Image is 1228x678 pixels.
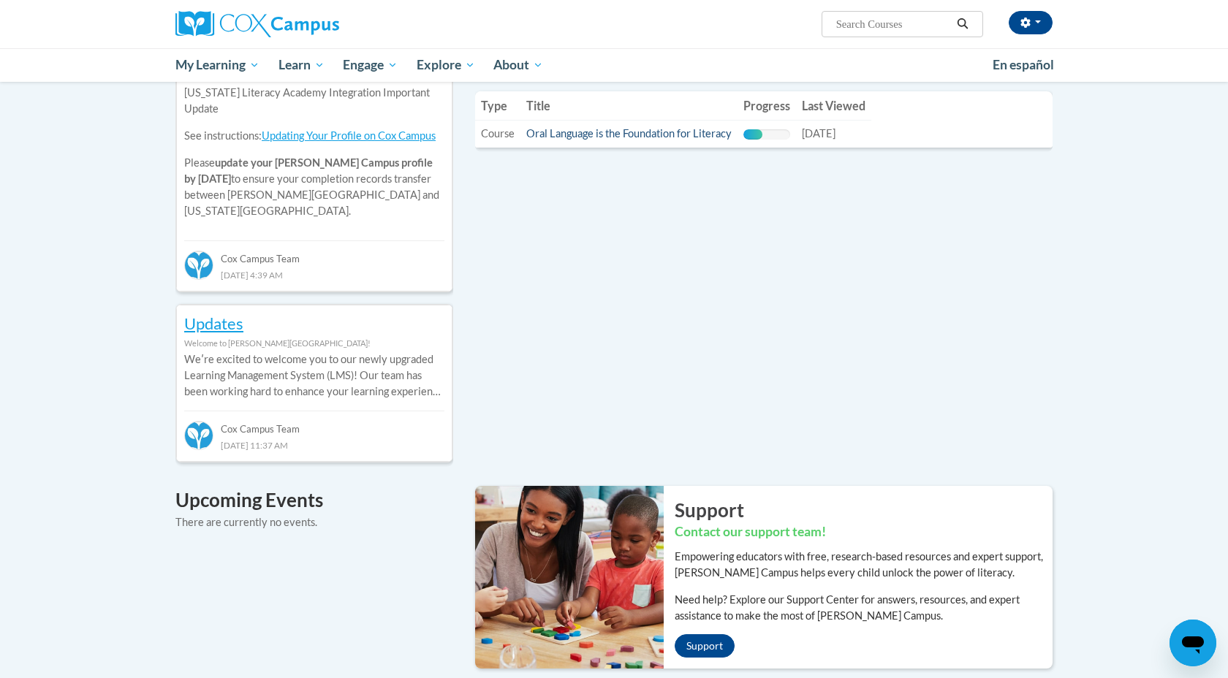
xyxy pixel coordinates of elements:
a: En español [983,50,1064,80]
span: Learn [278,56,325,74]
th: Last Viewed [796,91,871,121]
div: Cox Campus Team [184,240,444,267]
span: Engage [343,56,398,74]
span: About [493,56,543,74]
b: update your [PERSON_NAME] Campus profile by [DATE] [184,156,433,185]
img: Cox Campus Team [184,251,213,280]
a: Updates [184,313,243,333]
button: Account Settings [1009,11,1053,34]
a: Updating Your Profile on Cox Campus [262,129,436,142]
th: Progress [738,91,796,121]
a: My Learning [166,48,269,82]
iframe: Button to launch messaging window [1170,620,1216,666]
span: Course [481,127,515,140]
h2: Support [675,497,1053,523]
img: Cox Campus [175,11,339,37]
div: Main menu [153,48,1074,82]
p: Need help? Explore our Support Center for answers, resources, and expert assistance to make the m... [675,592,1053,624]
a: About [485,48,553,82]
a: Support [675,634,735,658]
span: My Learning [175,56,259,74]
span: There are currently no events. [175,516,317,528]
button: Search [952,15,974,33]
input: Search Courses [835,15,952,33]
span: En español [993,57,1054,72]
th: Type [475,91,520,121]
a: Explore [407,48,485,82]
span: [DATE] [802,127,835,140]
h3: Contact our support team! [675,523,1053,541]
div: Cox Campus Team [184,411,444,437]
a: Cox Campus [175,11,453,37]
div: [DATE] 11:37 AM [184,437,444,453]
div: Please to ensure your completion records transfer between [PERSON_NAME][GEOGRAPHIC_DATA] and [US_... [184,75,444,230]
div: Progress, % [743,129,762,140]
p: Empowering educators with free, research-based resources and expert support, [PERSON_NAME] Campus... [675,549,1053,581]
th: Title [520,91,738,121]
a: Engage [333,48,407,82]
div: Welcome to [PERSON_NAME][GEOGRAPHIC_DATA]! [184,335,444,351]
a: Learn [269,48,334,82]
img: ... [464,486,664,669]
p: [US_STATE] Literacy Academy Integration Important Update [184,85,444,117]
img: Cox Campus Team [184,421,213,450]
h4: Upcoming Events [175,486,453,514]
div: [DATE] 4:39 AM [184,267,444,283]
span: Explore [417,56,475,74]
a: Oral Language is the Foundation for Literacy [526,127,732,140]
p: Weʹre excited to welcome you to our newly upgraded Learning Management System (LMS)! Our team has... [184,351,444,400]
p: See instructions: [184,128,444,144]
